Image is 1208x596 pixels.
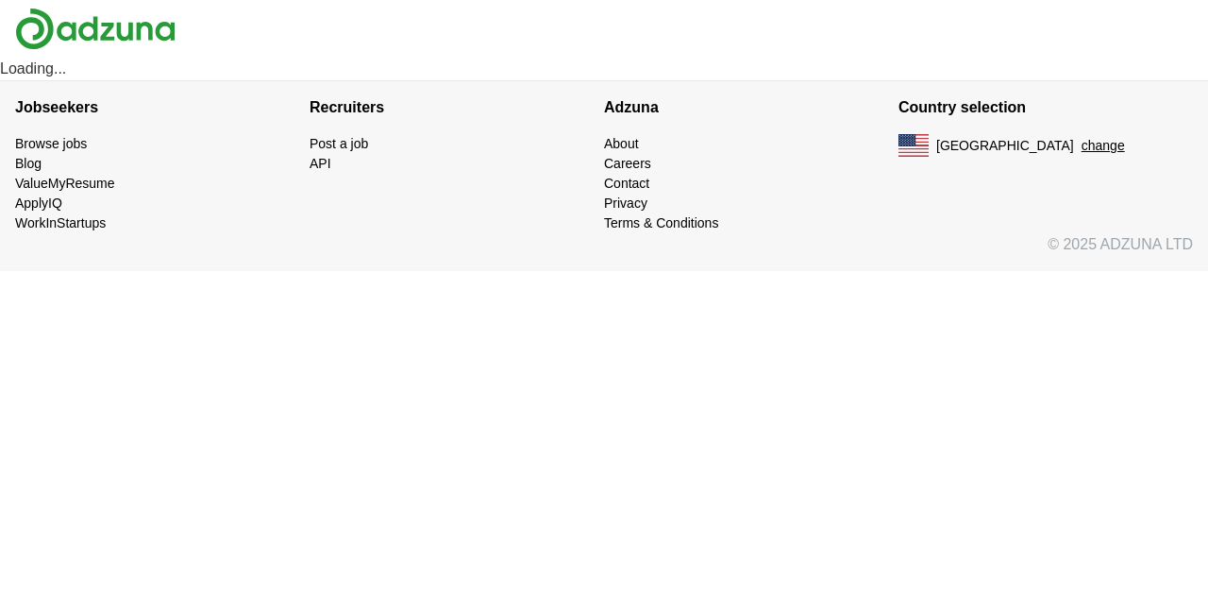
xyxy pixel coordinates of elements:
[310,136,368,151] a: Post a job
[15,8,176,50] img: Adzuna logo
[604,215,718,230] a: Terms & Conditions
[15,196,62,211] a: ApplyIQ
[15,176,115,191] a: ValueMyResume
[604,196,647,211] a: Privacy
[15,136,87,151] a: Browse jobs
[898,81,1193,134] h4: Country selection
[604,136,639,151] a: About
[936,136,1074,156] span: [GEOGRAPHIC_DATA]
[310,156,331,171] a: API
[15,215,106,230] a: WorkInStartups
[15,156,42,171] a: Blog
[898,134,929,157] img: US flag
[1082,136,1125,156] button: change
[604,176,649,191] a: Contact
[604,156,651,171] a: Careers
